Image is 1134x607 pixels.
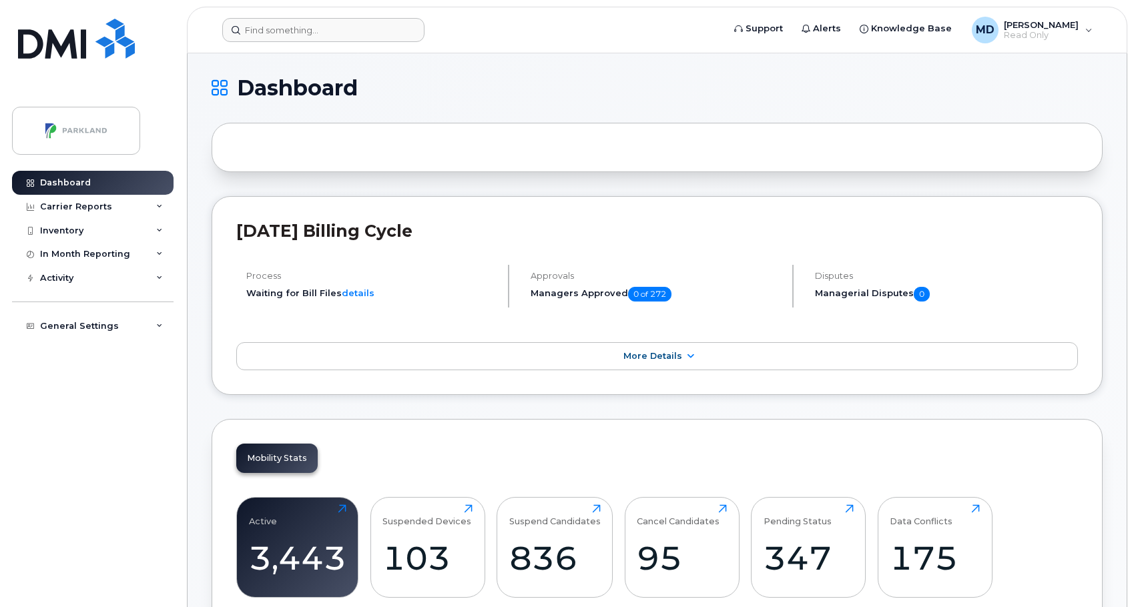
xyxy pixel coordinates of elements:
div: 103 [382,538,473,578]
h4: Disputes [815,271,1078,281]
div: Pending Status [764,504,832,526]
div: Cancel Candidates [637,504,720,526]
a: Cancel Candidates95 [637,504,727,590]
div: Suspend Candidates [509,504,601,526]
h5: Managerial Disputes [815,287,1078,301]
h2: [DATE] Billing Cycle [236,221,1078,241]
div: Data Conflicts [890,504,952,526]
a: details [342,287,374,298]
div: Active [249,504,277,526]
li: Waiting for Bill Files [246,287,497,299]
div: 347 [764,538,854,578]
h5: Managers Approved [531,287,781,301]
span: More Details [623,351,682,361]
div: 3,443 [249,538,346,578]
h4: Approvals [531,271,781,281]
div: 836 [509,538,601,578]
a: Data Conflicts175 [890,504,980,590]
a: Suspend Candidates836 [509,504,601,590]
a: Active3,443 [249,504,346,590]
div: Suspended Devices [382,504,471,526]
div: 95 [637,538,727,578]
div: 175 [890,538,980,578]
a: Pending Status347 [764,504,854,590]
a: Suspended Devices103 [382,504,473,590]
span: 0 of 272 [628,287,671,301]
h4: Process [246,271,497,281]
span: Dashboard [237,78,358,98]
span: 0 [914,287,930,301]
